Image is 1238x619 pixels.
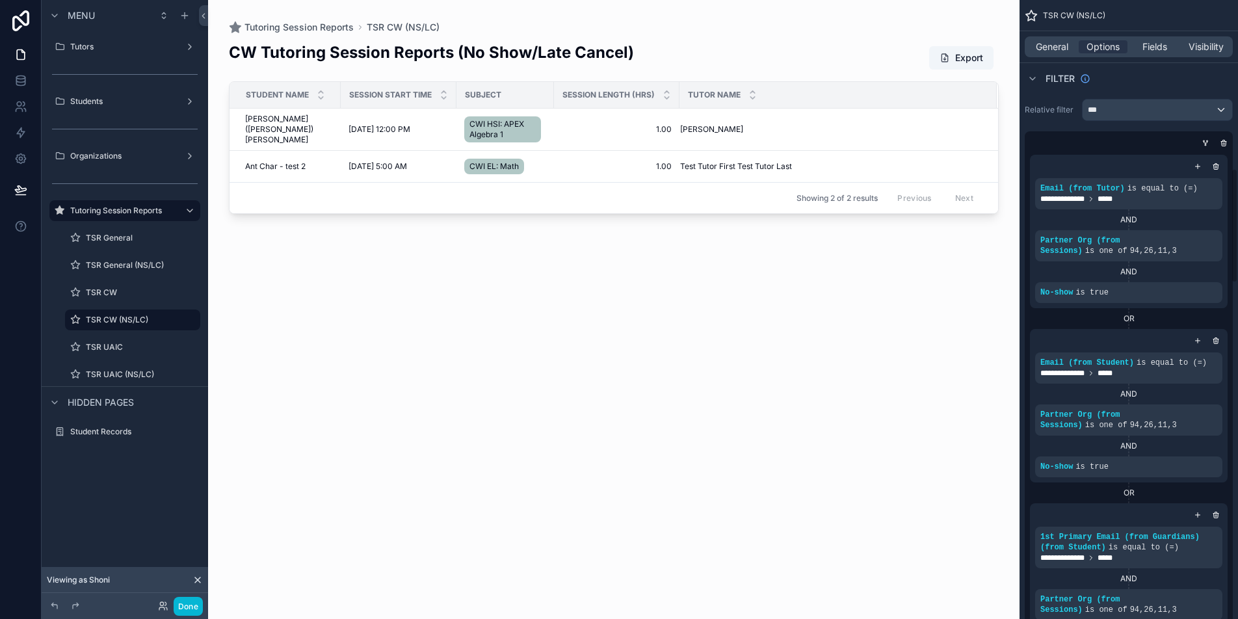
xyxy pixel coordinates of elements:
a: 1.00 [562,161,672,172]
a: Test Tutor First Test Tutor Last [680,161,981,172]
span: 11 [1158,421,1167,430]
span: CWI EL: Math [469,161,519,172]
button: Done [174,597,203,616]
span: 3 [1172,246,1176,256]
span: is equal to (=) [1109,543,1179,552]
span: 94 [1130,246,1139,256]
span: is one of [1085,246,1127,256]
a: [PERSON_NAME] [680,124,981,135]
span: Menu [68,9,95,22]
span: , [1153,246,1158,256]
span: [DATE] 12:00 PM [349,124,410,135]
label: TSR General (NS/LC) [86,260,198,270]
span: Ant Char - test 2 [245,161,306,172]
a: [DATE] 12:00 PM [349,124,449,135]
a: TSR UAIC (NS/LC) [65,364,200,385]
span: Session Length (Hrs) [562,90,655,100]
div: OR [1030,488,1228,498]
a: CWI HSI: APEX Algebra 1 [464,114,546,145]
a: TSR CW (NS/LC) [367,21,440,34]
div: OR [1030,313,1228,324]
a: TSR General (NS/LC) [65,255,200,276]
label: Relative filter [1025,105,1077,115]
span: Partner Org (from Sessions) [1040,236,1120,256]
span: 3 [1172,421,1176,430]
a: Students [49,91,200,112]
span: No-show [1040,462,1073,471]
span: Partner Org (from Sessions) [1040,595,1120,614]
span: , [1153,421,1158,430]
a: [PERSON_NAME] ([PERSON_NAME]) [PERSON_NAME] [245,114,333,145]
span: Tutoring Session Reports [244,21,354,34]
span: CWI HSI: APEX Algebra 1 [469,119,536,140]
span: Filter [1046,72,1075,85]
span: , [1139,421,1144,430]
span: Tutor Name [688,90,741,100]
span: Viewing as Shoni [47,575,110,585]
a: TSR UAIC [65,337,200,358]
span: Subject [465,90,501,100]
a: Tutoring Session Reports [49,200,200,221]
span: Test Tutor First Test Tutor Last [680,161,792,172]
label: Tutors [70,42,179,52]
a: Organizations [49,146,200,166]
label: TSR CW [86,287,198,298]
a: TSR CW (NS/LC) [65,309,200,330]
label: Organizations [70,151,179,161]
span: , [1139,246,1144,256]
a: Ant Char - test 2 [245,161,333,172]
span: 1st Primary Email (from Guardians) (from Student) [1040,533,1200,552]
span: Email (from Student) [1040,358,1134,367]
label: TSR UAIC [86,342,198,352]
span: Session Start Time [349,90,432,100]
span: is true [1075,288,1108,297]
span: Visibility [1189,40,1224,53]
span: TSR CW (NS/LC) [1043,10,1105,21]
label: TSR General [86,233,198,243]
span: 11 [1158,246,1167,256]
span: 1.00 [562,124,672,135]
a: CWI EL: Math [464,156,546,177]
label: Students [70,96,179,107]
span: Partner Org (from Sessions) [1040,410,1120,430]
span: General [1036,40,1068,53]
span: , [1167,246,1172,256]
span: Showing 2 of 2 results [797,193,878,204]
label: TSR UAIC (NS/LC) [86,369,198,380]
span: Options [1087,40,1120,53]
span: No-show [1040,288,1073,297]
div: AND [1035,573,1222,584]
span: , [1167,421,1172,430]
span: Student Name [246,90,309,100]
span: Email (from Tutor) [1040,184,1125,193]
a: Tutors [49,36,200,57]
span: Hidden pages [68,396,134,409]
span: is one of [1085,421,1127,430]
label: Student Records [70,427,198,437]
div: AND [1035,389,1222,399]
h2: CW Tutoring Session Reports (No Show/Late Cancel) [229,42,634,63]
div: AND [1035,215,1222,225]
a: TSR General [65,228,200,248]
div: AND [1035,441,1222,451]
a: Tutoring Session Reports [229,21,354,34]
span: 94 [1130,421,1139,430]
a: Student Records [49,421,200,442]
span: [DATE] 5:00 AM [349,161,407,172]
label: TSR CW (NS/LC) [86,315,192,325]
div: AND [1035,267,1222,277]
button: Export [929,46,994,70]
a: [DATE] 5:00 AM [349,161,449,172]
span: 26 [1144,246,1153,256]
span: is true [1075,462,1108,471]
span: [PERSON_NAME] [680,124,743,135]
span: is equal to (=) [1137,358,1207,367]
a: TSR CW [65,282,200,303]
label: Tutoring Session Reports [70,205,174,216]
span: 26 [1144,421,1153,430]
span: is equal to (=) [1127,184,1198,193]
span: Fields [1142,40,1167,53]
